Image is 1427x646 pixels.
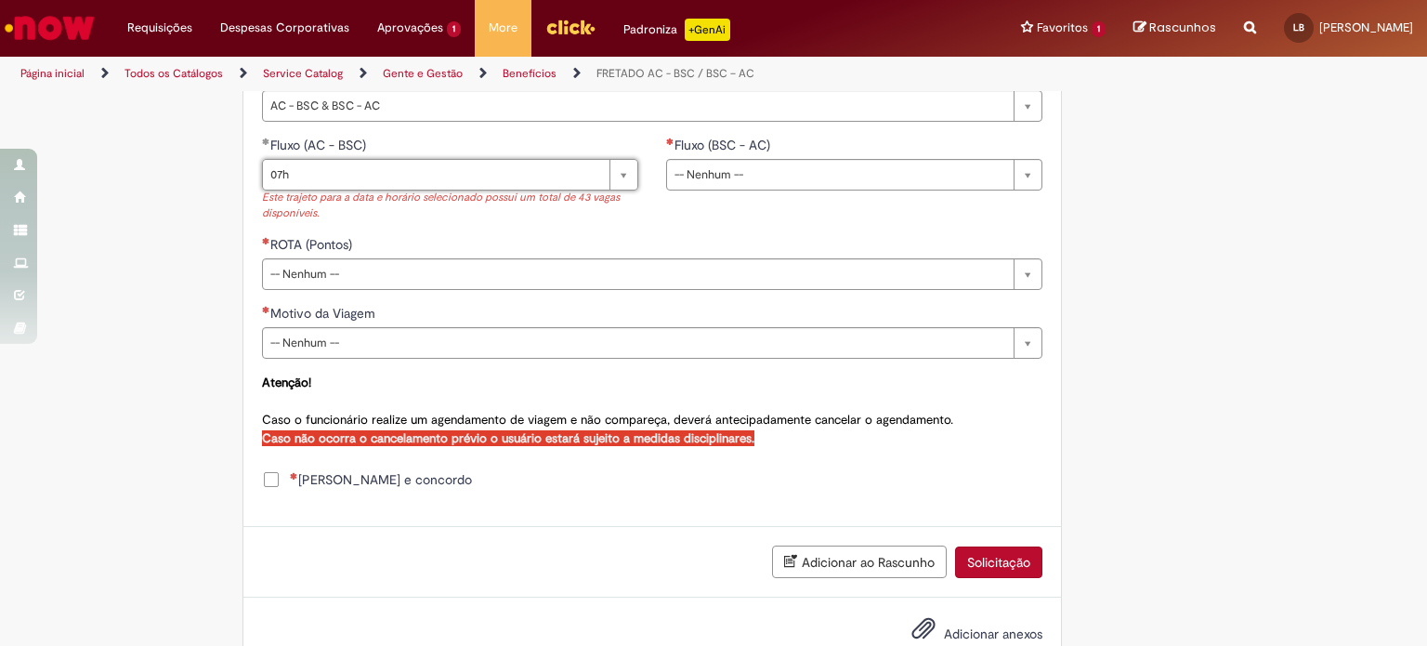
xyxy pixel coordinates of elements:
button: Solicitação [955,547,1042,578]
span: Necessários [666,138,674,145]
span: AC - BSC & BSC - AC [270,91,1004,121]
strong: Caso não ocorra o cancelamento prévio o usuário estará sujeito a medidas disciplinares. [262,430,754,446]
div: Este trajeto para a data e horário selecionado possui um total de 43 vagas disponíveis. [262,191,638,221]
span: Necessários [262,306,270,313]
a: FRETADO AC - BSC / BSC – AC [596,66,754,81]
span: [PERSON_NAME] [1319,20,1413,35]
span: 1 [447,21,461,37]
span: Motivo da Viagem [270,305,379,322]
span: More [489,19,517,37]
a: Gente e Gestão [383,66,463,81]
span: -- Nenhum -- [270,259,1004,289]
span: Necessários [290,472,298,480]
a: Página inicial [20,66,85,81]
span: [PERSON_NAME] e concordo [290,470,472,489]
div: Padroniza [623,19,730,41]
a: Todos os Catálogos [124,66,223,81]
a: Benefícios [503,66,556,81]
span: Adicionar anexos [944,626,1042,643]
ul: Trilhas de página [14,57,937,91]
span: 1 [1092,21,1106,37]
span: Requisições [127,19,192,37]
span: Despesas Corporativas [220,19,349,37]
button: Adicionar ao Rascunho [772,546,947,578]
span: LB [1293,21,1304,33]
span: Obrigatório Preenchido [262,138,270,145]
a: Rascunhos [1133,20,1216,37]
span: Necessários [262,237,270,244]
span: Caso o funcionário realize um agendamento de viagem e não compareça, deverá antecipadamente cance... [262,375,953,446]
img: click_logo_yellow_360x200.png [545,13,596,41]
span: Favoritos [1037,19,1088,37]
strong: Atenção! [262,375,311,390]
span: 07h [270,160,600,190]
a: Service Catalog [263,66,343,81]
span: Fluxo (BSC - AC) [674,137,774,153]
img: ServiceNow [2,9,98,46]
span: Aprovações [377,19,443,37]
span: -- Nenhum -- [674,160,1004,190]
p: +GenAi [685,19,730,41]
span: ROTA (Pontos) [270,236,356,253]
span: -- Nenhum -- [270,328,1004,358]
span: Fluxo (AC - BSC) [270,137,370,153]
span: Rascunhos [1149,19,1216,36]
